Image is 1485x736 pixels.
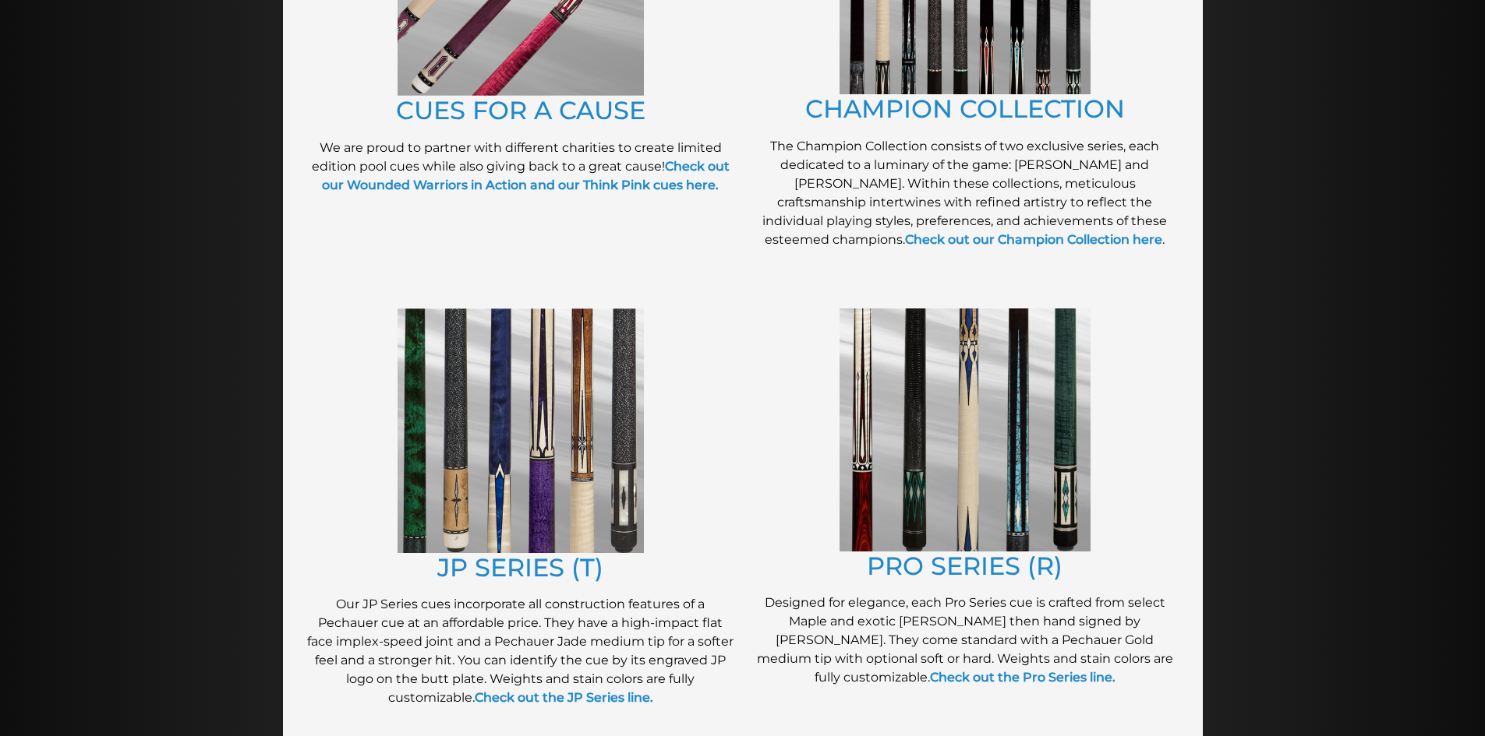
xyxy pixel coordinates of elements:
[322,159,730,192] a: Check out our Wounded Warriors in Action and our Think Pink cues here.
[306,595,735,707] p: Our JP Series cues incorporate all construction features of a Pechauer cue at an affordable price...
[751,137,1179,249] p: The Champion Collection consists of two exclusive series, each dedicated to a luminary of the gam...
[905,232,1162,247] a: Check out our Champion Collection here
[437,552,603,583] a: JP SERIES (T)
[805,93,1125,124] a: CHAMPION COLLECTION
[867,551,1062,581] a: PRO SERIES (R)
[475,690,653,705] a: Check out the JP Series line.
[751,593,1179,687] p: Designed for elegance, each Pro Series cue is crafted from select Maple and exotic [PERSON_NAME] ...
[930,670,1116,685] a: Check out the Pro Series line.
[306,139,735,195] p: We are proud to partner with different charities to create limited edition pool cues while also g...
[396,95,645,125] a: CUES FOR A CAUSE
